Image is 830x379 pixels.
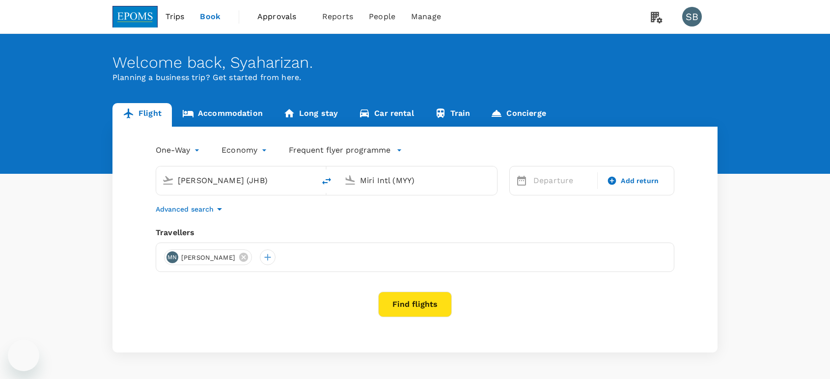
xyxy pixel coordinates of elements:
[289,144,402,156] button: Frequent flyer programme
[175,253,241,263] span: [PERSON_NAME]
[156,203,225,215] button: Advanced search
[682,7,702,27] div: SB
[480,103,556,127] a: Concierge
[490,179,492,181] button: Open
[411,11,441,23] span: Manage
[200,11,221,23] span: Book
[112,6,158,27] img: EPOMS SDN BHD
[273,103,348,127] a: Long stay
[348,103,424,127] a: Car rental
[308,179,310,181] button: Open
[166,11,185,23] span: Trips
[112,103,172,127] a: Flight
[424,103,481,127] a: Train
[257,11,306,23] span: Approvals
[112,54,718,72] div: Welcome back , Syaharizan .
[156,227,674,239] div: Travellers
[172,103,273,127] a: Accommodation
[289,144,390,156] p: Frequent flyer programme
[164,249,252,265] div: MN[PERSON_NAME]
[166,251,178,263] div: MN
[533,175,591,187] p: Departure
[178,173,294,188] input: Depart from
[369,11,395,23] span: People
[360,173,476,188] input: Going to
[621,176,659,186] span: Add return
[156,204,214,214] p: Advanced search
[112,72,718,83] p: Planning a business trip? Get started from here.
[8,340,39,371] iframe: Button to launch messaging window
[378,292,452,317] button: Find flights
[315,169,338,193] button: delete
[156,142,202,158] div: One-Way
[322,11,353,23] span: Reports
[221,142,269,158] div: Economy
